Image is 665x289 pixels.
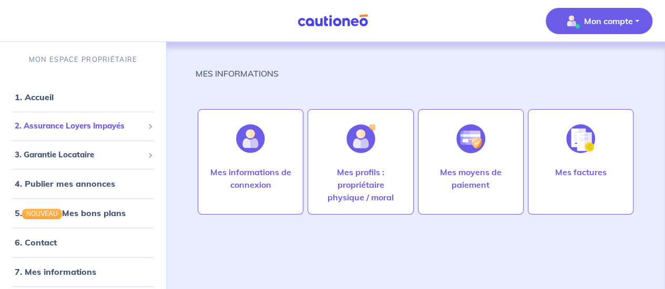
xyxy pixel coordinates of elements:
img: illu_account_valid_menu.svg [563,13,580,29]
div: 5.NOUVEAUMes bons plans [4,202,162,223]
img: illu_account_add.svg [346,124,375,153]
p: Mon compte [584,15,633,27]
div: 2. Assurance Loyers Impayés [4,116,162,136]
img: illu_credit_card_no_anim.svg [456,124,485,153]
p: MES INFORMATIONS [196,67,279,80]
a: 7. Mes informations [15,266,96,277]
img: illu_invoice.svg [566,124,595,153]
p: Mes profils : propriétaire physique / moral [319,166,402,204]
div: 1. Accueil [4,87,162,108]
span: 3. Garantie Locataire [15,149,144,161]
img: Cautioneo [293,14,372,27]
p: Mes informations de connexion [209,166,292,191]
a: 4. Publier mes annonces [15,178,115,189]
p: Mes moyens de paiement [429,166,513,191]
div: 3. Garantie Locataire [4,145,162,165]
p: MON ESPACE PROPRIÉTAIRE [29,55,137,65]
div: 7. Mes informations [4,261,162,282]
div: 4. Publier mes annonces [4,173,162,194]
span: 2. Assurance Loyers Impayés [15,120,144,132]
a: 1. Accueil [15,92,54,102]
img: illu_account.svg [236,124,265,153]
p: Mes factures [555,166,606,178]
a: 6. Contact [15,237,57,248]
button: illu_account_valid_menu.svgMon compte [546,8,652,34]
a: 5.NOUVEAUMes bons plans [15,208,126,218]
div: 6. Contact [4,232,162,253]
